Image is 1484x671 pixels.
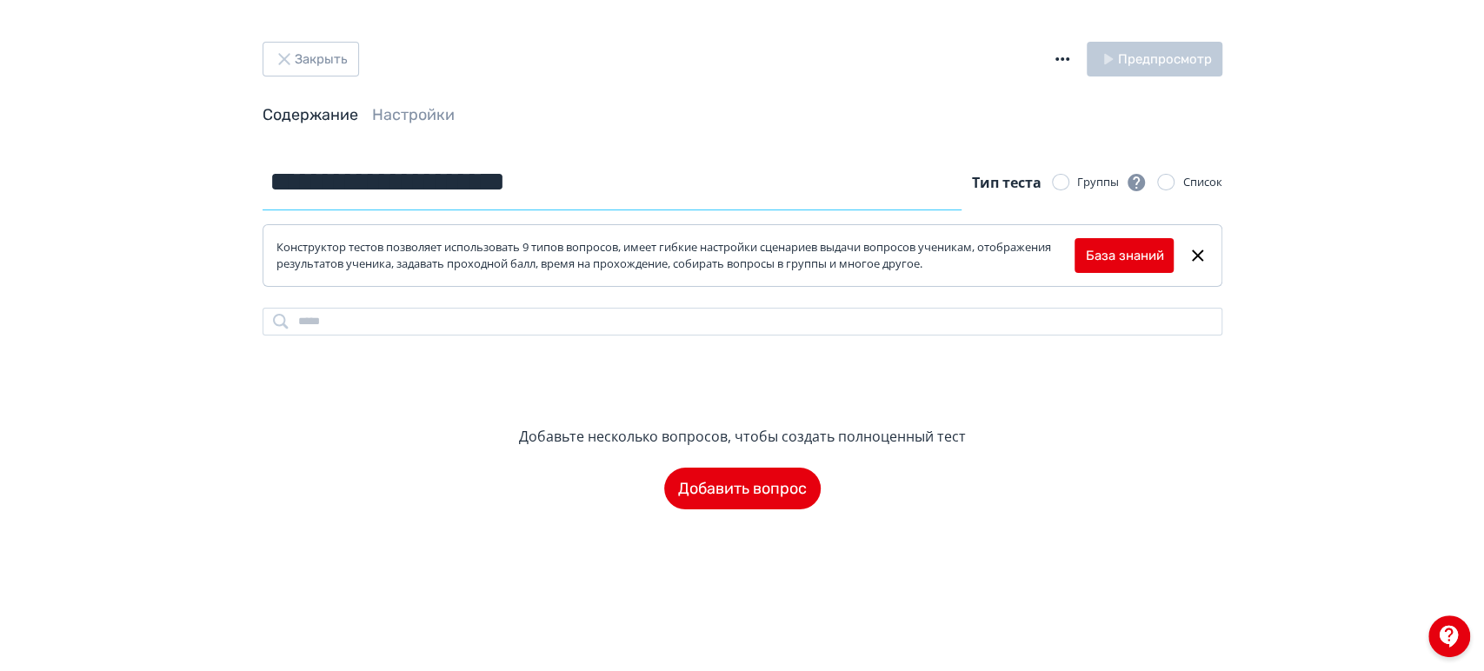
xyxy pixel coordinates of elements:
[972,173,1041,192] span: Тип теста
[1183,174,1222,191] div: Список
[1077,172,1147,193] div: Группы
[263,105,358,124] a: Содержание
[1087,42,1222,76] button: Предпросмотр
[372,105,455,124] a: Настройки
[519,426,966,447] div: Добавьте несколько вопросов, чтобы создать полноценный тест
[1075,238,1174,273] button: База знаний
[664,468,821,509] button: Добавить вопрос
[263,42,359,76] button: Закрыть
[276,239,1075,273] div: Конструктор тестов позволяет использовать 9 типов вопросов, имеет гибкие настройки сценариев выда...
[1085,246,1163,266] a: База знаний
